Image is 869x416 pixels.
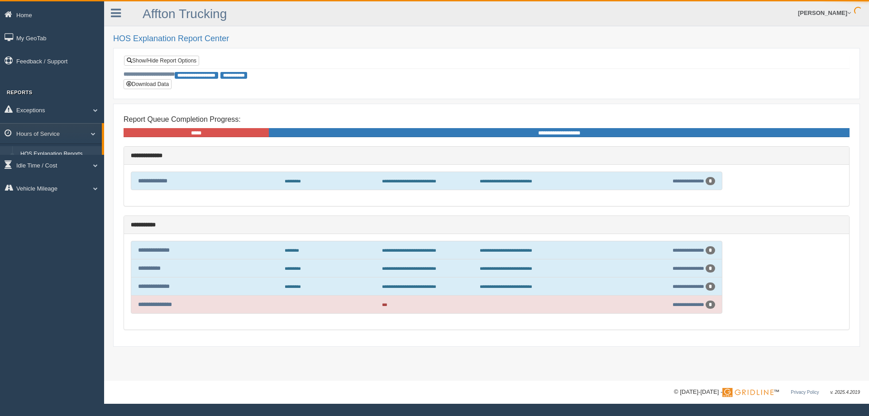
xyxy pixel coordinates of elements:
[124,115,850,124] h4: Report Queue Completion Progress:
[113,34,860,43] h2: HOS Explanation Report Center
[791,390,819,395] a: Privacy Policy
[143,7,227,21] a: Affton Trucking
[16,146,102,163] a: HOS Explanation Reports
[124,79,172,89] button: Download Data
[722,388,774,397] img: Gridline
[124,56,199,66] a: Show/Hide Report Options
[674,387,860,397] div: © [DATE]-[DATE] - ™
[831,390,860,395] span: v. 2025.4.2019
